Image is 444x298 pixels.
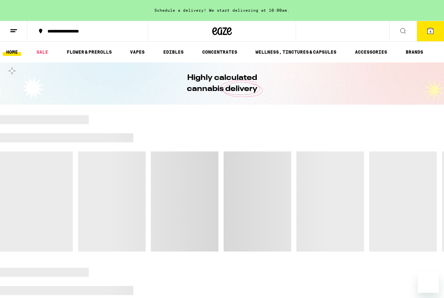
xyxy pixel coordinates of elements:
[127,48,148,56] a: VAPES
[199,48,241,56] a: CONCENTRATES
[168,72,276,95] h1: Highly calculated cannabis delivery
[33,48,51,56] a: SALE
[402,48,426,56] a: BRANDS
[417,21,444,41] button: 4
[352,48,390,56] a: ACCESSORIES
[418,272,439,293] iframe: Button to launch messaging window
[63,48,115,56] a: FLOWER & PREROLLS
[252,48,340,56] a: WELLNESS, TINCTURES & CAPSULES
[429,30,431,33] span: 4
[160,48,187,56] a: EDIBLES
[3,48,21,56] a: HOME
